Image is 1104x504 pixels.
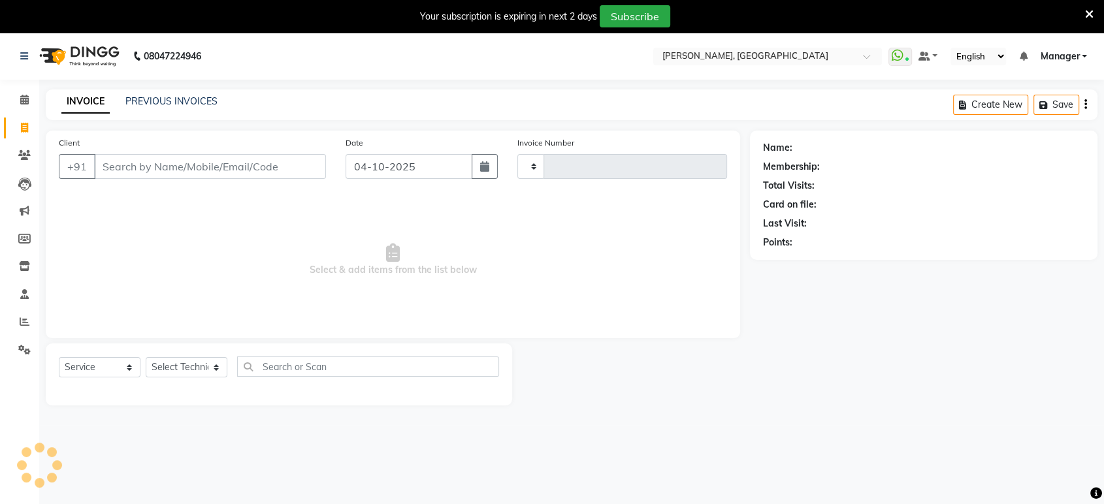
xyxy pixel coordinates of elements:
button: Save [1033,95,1079,115]
label: Date [346,137,363,149]
button: +91 [59,154,95,179]
img: logo [33,38,123,74]
label: Invoice Number [517,137,574,149]
div: Card on file: [763,198,817,212]
div: Membership: [763,160,820,174]
label: Client [59,137,80,149]
a: PREVIOUS INVOICES [125,95,218,107]
b: 08047224946 [144,38,201,74]
div: Total Visits: [763,179,815,193]
input: Search by Name/Mobile/Email/Code [94,154,326,179]
div: Your subscription is expiring in next 2 days [420,10,597,24]
a: INVOICE [61,90,110,114]
div: Last Visit: [763,217,807,230]
input: Search or Scan [237,356,499,377]
span: Select & add items from the list below [59,195,727,325]
span: Manager [1040,50,1079,63]
button: Subscribe [600,5,670,27]
div: Name: [763,141,792,155]
button: Create New [953,95,1028,115]
div: Points: [763,236,792,249]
